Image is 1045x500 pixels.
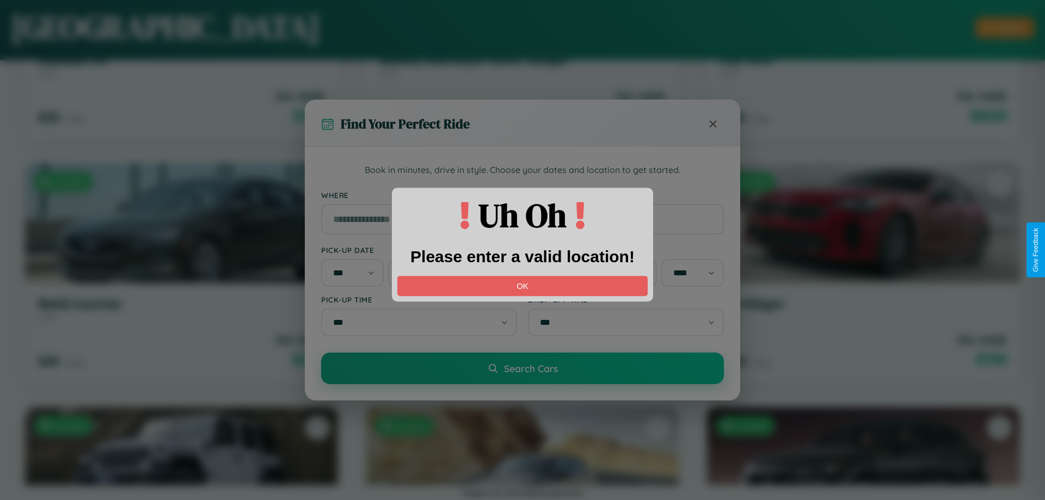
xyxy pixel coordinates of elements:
h3: Find Your Perfect Ride [341,115,470,133]
label: Pick-up Date [321,245,517,255]
p: Book in minutes, drive in style. Choose your dates and location to get started. [321,163,724,177]
label: Where [321,190,724,200]
label: Pick-up Time [321,295,517,304]
label: Drop-off Time [528,295,724,304]
label: Drop-off Date [528,245,724,255]
span: Search Cars [504,362,558,374]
